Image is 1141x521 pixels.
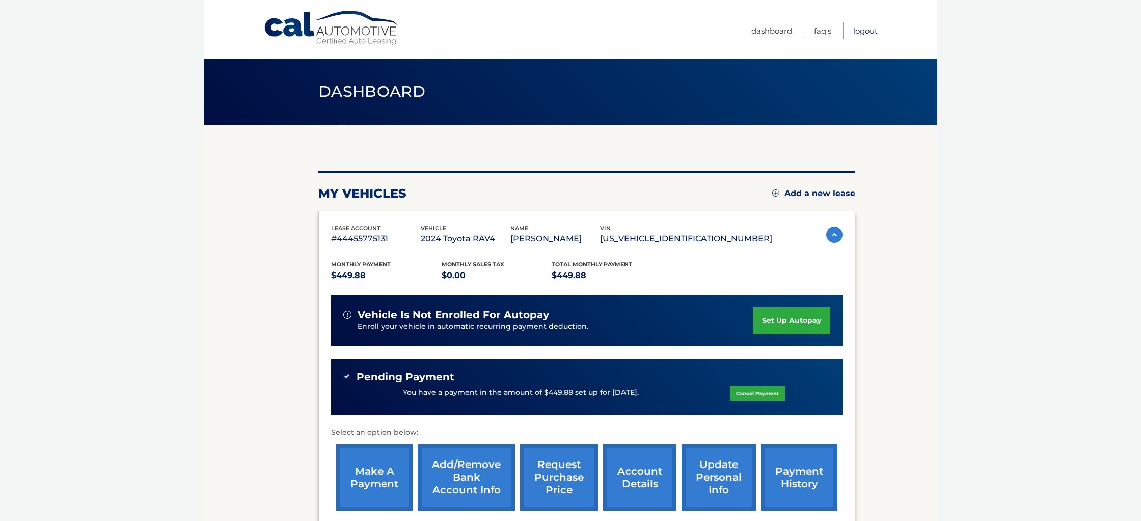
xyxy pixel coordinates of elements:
a: Cancel Payment [730,386,785,401]
img: add.svg [772,189,779,197]
p: $449.88 [552,268,662,283]
p: Select an option below: [331,427,843,439]
a: Cal Automotive [263,10,401,46]
img: accordion-active.svg [826,227,843,243]
span: Pending Payment [357,371,454,383]
a: Add a new lease [772,188,855,199]
span: Monthly Payment [331,261,391,268]
a: payment history [761,444,837,511]
a: FAQ's [814,22,831,39]
a: Add/Remove bank account info [418,444,515,511]
p: [PERSON_NAME] [510,232,600,246]
p: Enroll your vehicle in automatic recurring payment deduction. [358,321,753,333]
p: $0.00 [442,268,552,283]
a: update personal info [682,444,756,511]
h2: my vehicles [318,186,406,201]
span: name [510,225,528,232]
p: $449.88 [331,268,442,283]
p: [US_VEHICLE_IDENTIFICATION_NUMBER] [600,232,772,246]
span: Total Monthly Payment [552,261,632,268]
span: vin [600,225,611,232]
a: Logout [853,22,878,39]
span: vehicle is not enrolled for autopay [358,309,549,321]
span: lease account [331,225,381,232]
span: Dashboard [318,82,425,101]
a: account details [603,444,676,511]
p: You have a payment in the amount of $449.88 set up for [DATE]. [403,387,639,398]
span: vehicle [421,225,446,232]
p: 2024 Toyota RAV4 [421,232,510,246]
img: check-green.svg [343,373,350,380]
a: make a payment [336,444,413,511]
span: Monthly sales Tax [442,261,504,268]
a: request purchase price [520,444,598,511]
img: alert-white.svg [343,311,351,319]
a: Dashboard [751,22,792,39]
p: #44455775131 [331,232,421,246]
a: set up autopay [753,307,830,334]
